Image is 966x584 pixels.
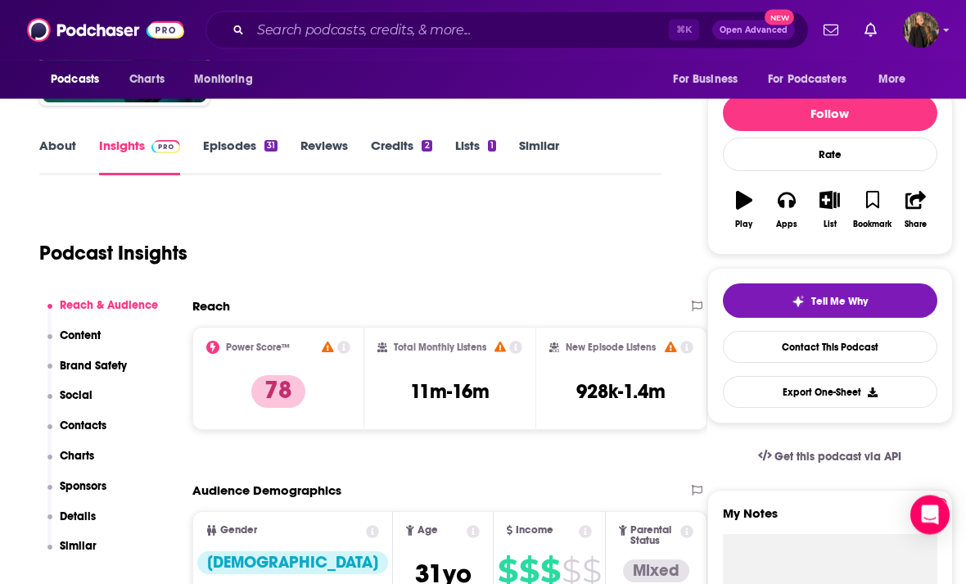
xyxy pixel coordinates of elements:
[192,299,230,315] h2: Reach
[723,181,765,240] button: Play
[194,68,252,91] span: Monitoring
[566,342,656,354] h2: New Episode Listens
[723,332,937,364] a: Contact This Podcast
[39,64,120,95] button: open menu
[811,296,868,309] span: Tell Me Why
[47,299,159,329] button: Reach & Audience
[410,380,490,405] h3: 11m-16m
[858,16,883,44] a: Show notifications dropdown
[119,64,174,95] a: Charts
[300,138,348,176] a: Reviews
[757,64,870,95] button: open menu
[47,329,102,360] button: Content
[151,141,180,154] img: Podchaser Pro
[60,480,106,494] p: Sponsors
[60,419,106,433] p: Contacts
[765,181,808,240] button: Apps
[371,138,431,176] a: Credits2
[808,181,851,240] button: List
[47,480,107,510] button: Sponsors
[27,15,184,46] img: Podchaser - Follow, Share and Rate Podcasts
[903,12,939,48] span: Logged in as anamarquis
[226,342,290,354] h2: Power Score™
[60,510,96,524] p: Details
[910,496,950,535] div: Open Intercom Messenger
[817,16,845,44] a: Show notifications dropdown
[824,220,837,230] div: List
[47,510,97,541] button: Details
[903,12,939,48] img: User Profile
[60,299,158,313] p: Reach & Audience
[776,220,797,230] div: Apps
[60,389,93,403] p: Social
[183,64,273,95] button: open menu
[192,483,341,499] h2: Audience Demographics
[47,419,107,450] button: Contacts
[661,64,758,95] button: open menu
[47,450,95,480] button: Charts
[488,141,496,152] div: 1
[669,20,699,41] span: ⌘ K
[723,138,937,172] div: Rate
[576,380,666,405] h3: 928k-1.4m
[60,360,127,373] p: Brand Safety
[519,138,559,176] a: Similar
[394,342,486,354] h2: Total Monthly Listens
[39,138,76,176] a: About
[723,96,937,132] button: Follow
[47,389,93,419] button: Social
[203,138,278,176] a: Episodes31
[723,506,937,535] label: My Notes
[894,181,937,240] button: Share
[197,552,388,575] div: [DEMOGRAPHIC_DATA]
[673,68,738,91] span: For Business
[99,138,180,176] a: InsightsPodchaser Pro
[47,360,128,390] button: Brand Safety
[455,138,496,176] a: Lists1
[251,17,669,43] input: Search podcasts, credits, & more...
[735,220,752,230] div: Play
[903,12,939,48] button: Show profile menu
[422,141,431,152] div: 2
[251,376,305,409] p: 78
[60,540,97,554] p: Similar
[851,181,894,240] button: Bookmark
[905,220,927,230] div: Share
[630,526,677,547] span: Parental Status
[720,26,788,34] span: Open Advanced
[47,540,97,570] button: Similar
[745,437,915,478] a: Get this podcast via API
[723,377,937,409] button: Export One-Sheet
[765,10,794,25] span: New
[878,68,906,91] span: More
[792,296,805,309] img: tell me why sparkle
[774,450,901,464] span: Get this podcast via API
[768,68,846,91] span: For Podcasters
[623,560,689,583] div: Mixed
[853,220,892,230] div: Bookmark
[516,526,553,536] span: Income
[418,526,438,536] span: Age
[712,20,795,40] button: Open AdvancedNew
[60,329,101,343] p: Content
[51,68,99,91] span: Podcasts
[205,11,809,49] div: Search podcasts, credits, & more...
[220,526,257,536] span: Gender
[60,450,94,464] p: Charts
[723,284,937,319] button: tell me why sparkleTell Me Why
[867,64,927,95] button: open menu
[39,242,187,266] h1: Podcast Insights
[129,68,165,91] span: Charts
[264,141,278,152] div: 31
